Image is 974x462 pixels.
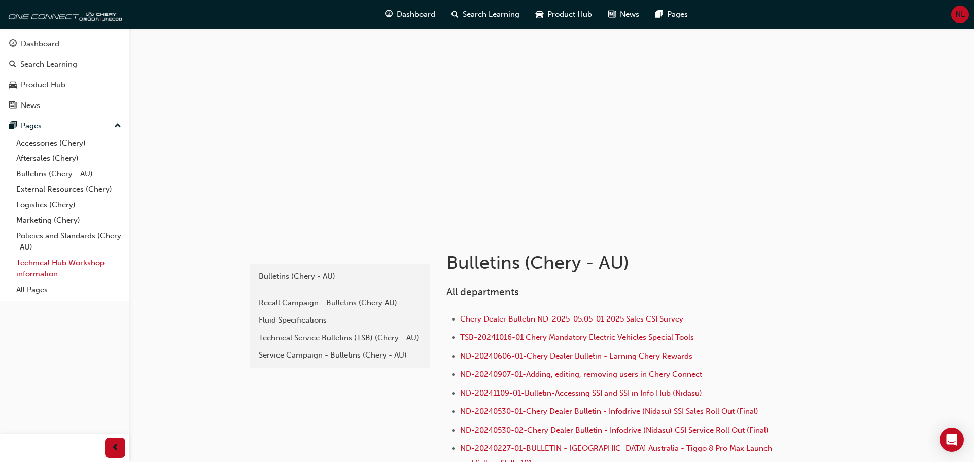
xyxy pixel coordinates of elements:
[12,182,125,197] a: External Resources (Chery)
[4,34,125,53] a: Dashboard
[12,228,125,255] a: Policies and Standards (Chery -AU)
[4,96,125,115] a: News
[254,294,426,312] a: Recall Campaign - Bulletins (Chery AU)
[667,9,688,20] span: Pages
[377,4,443,25] a: guage-iconDashboard
[259,332,421,344] div: Technical Service Bulletins (TSB) (Chery - AU)
[463,9,519,20] span: Search Learning
[259,271,421,282] div: Bulletins (Chery - AU)
[12,197,125,213] a: Logistics (Chery)
[4,117,125,135] button: Pages
[21,79,65,91] div: Product Hub
[451,8,459,21] span: search-icon
[21,38,59,50] div: Dashboard
[9,81,17,90] span: car-icon
[608,8,616,21] span: news-icon
[460,425,769,435] a: ND-20240530-02-Chery Dealer Bulletin - Infodrive (Nidasu) CSI Service Roll Out (Final)
[12,135,125,151] a: Accessories (Chery)
[9,60,16,69] span: search-icon
[21,100,40,112] div: News
[254,311,426,329] a: Fluid Specifications
[647,4,696,25] a: pages-iconPages
[443,4,528,25] a: search-iconSearch Learning
[12,282,125,298] a: All Pages
[460,314,683,324] a: Chery Dealer Bulletin ND-2025-05.05-01 2025 Sales CSI Survey
[12,255,125,282] a: Technical Hub Workshop information
[446,286,519,298] span: All departments
[460,370,702,379] a: ND-20240907-01-Adding, editing, removing users in Chery Connect
[9,40,17,49] span: guage-icon
[620,9,639,20] span: News
[536,8,543,21] span: car-icon
[12,151,125,166] a: Aftersales (Chery)
[460,333,694,342] a: TSB-20241016-01 Chery Mandatory Electric Vehicles Special Tools
[259,349,421,361] div: Service Campaign - Bulletins (Chery - AU)
[955,9,965,20] span: NL
[4,76,125,94] a: Product Hub
[940,428,964,452] div: Open Intercom Messenger
[12,212,125,228] a: Marketing (Chery)
[460,388,702,398] a: ND-20241109-01-Bulletin-Accessing SSI and SSI in Info Hub (Nidasu)
[460,351,692,361] a: ND-20240606-01-Chery Dealer Bulletin - Earning Chery Rewards
[5,4,122,24] img: oneconnect
[397,9,435,20] span: Dashboard
[446,252,779,274] h1: Bulletins (Chery - AU)
[112,442,119,454] span: prev-icon
[385,8,393,21] span: guage-icon
[460,407,758,416] a: ND-20240530-01-Chery Dealer Bulletin - Infodrive (Nidasu) SSI Sales Roll Out (Final)
[21,120,42,132] div: Pages
[254,268,426,286] a: Bulletins (Chery - AU)
[114,120,121,133] span: up-icon
[12,166,125,182] a: Bulletins (Chery - AU)
[254,329,426,347] a: Technical Service Bulletins (TSB) (Chery - AU)
[20,59,77,70] div: Search Learning
[951,6,969,23] button: NL
[547,9,592,20] span: Product Hub
[9,101,17,111] span: news-icon
[600,4,647,25] a: news-iconNews
[259,297,421,309] div: Recall Campaign - Bulletins (Chery AU)
[259,314,421,326] div: Fluid Specifications
[528,4,600,25] a: car-iconProduct Hub
[254,346,426,364] a: Service Campaign - Bulletins (Chery - AU)
[655,8,663,21] span: pages-icon
[4,55,125,74] a: Search Learning
[9,122,17,131] span: pages-icon
[4,32,125,117] button: DashboardSearch LearningProduct HubNews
